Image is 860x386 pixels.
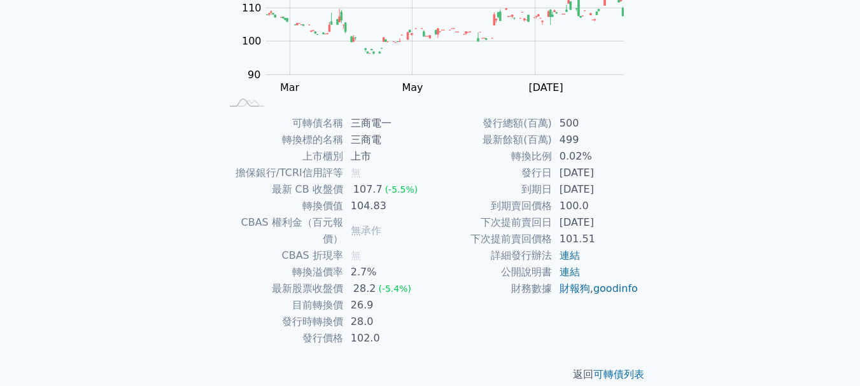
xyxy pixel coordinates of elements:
[552,115,639,132] td: 500
[222,198,343,214] td: 轉換價值
[222,280,343,297] td: 最新股票收盤價
[552,165,639,181] td: [DATE]
[351,224,381,237] span: 無承作
[430,165,552,181] td: 發行日
[222,181,343,198] td: 最新 CB 收盤價
[430,148,552,165] td: 轉換比例
[430,132,552,148] td: 最新餘額(百萬)
[222,314,343,330] td: 發行時轉換價
[552,231,639,247] td: 101.51
[430,231,552,247] td: 下次提前賣回價格
[343,148,430,165] td: 上市
[430,214,552,231] td: 下次提前賣回日
[593,368,644,380] a: 可轉債列表
[222,297,343,314] td: 目前轉換價
[222,214,343,247] td: CBAS 權利金（百元報價）
[222,115,343,132] td: 可轉債名稱
[222,330,343,347] td: 發行價格
[430,247,552,264] td: 詳細發行辦法
[430,264,552,280] td: 公開說明書
[351,249,361,261] span: 無
[430,181,552,198] td: 到期日
[343,198,430,214] td: 104.83
[796,325,860,386] div: 聊天小工具
[560,266,580,278] a: 連結
[222,247,343,264] td: CBAS 折現率
[206,367,654,382] p: 返回
[343,297,430,314] td: 26.9
[242,35,262,47] tspan: 100
[351,280,379,297] div: 28.2
[343,264,430,280] td: 2.7%
[552,148,639,165] td: 0.02%
[529,81,563,93] tspan: [DATE]
[593,282,638,294] a: goodinfo
[351,181,385,198] div: 107.7
[222,148,343,165] td: 上市櫃別
[552,198,639,214] td: 100.0
[222,132,343,148] td: 轉換標的名稱
[378,284,411,294] span: (-5.4%)
[280,81,300,93] tspan: Mar
[248,69,260,81] tspan: 90
[430,198,552,214] td: 到期賣回價格
[402,81,423,93] tspan: May
[552,280,639,297] td: ,
[343,132,430,148] td: 三商電
[796,325,860,386] iframe: Chat Widget
[343,330,430,347] td: 102.0
[385,184,418,195] span: (-5.5%)
[552,132,639,148] td: 499
[222,264,343,280] td: 轉換溢價率
[222,165,343,181] td: 擔保銀行/TCRI信用評等
[430,280,552,297] td: 財務數據
[430,115,552,132] td: 發行總額(百萬)
[560,249,580,261] a: 連結
[242,2,262,14] tspan: 110
[552,181,639,198] td: [DATE]
[552,214,639,231] td: [DATE]
[343,115,430,132] td: 三商電一
[560,282,590,294] a: 財報狗
[343,314,430,330] td: 28.0
[351,167,361,179] span: 無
